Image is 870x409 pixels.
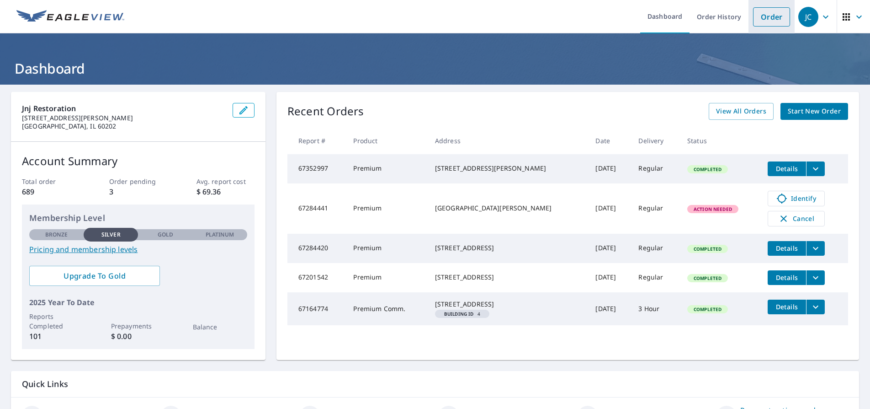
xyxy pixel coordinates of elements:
th: Report # [287,127,346,154]
span: Details [773,164,801,173]
span: Completed [688,166,727,172]
td: [DATE] [588,292,631,325]
img: EV Logo [16,10,124,24]
div: [STREET_ADDRESS] [435,273,581,282]
p: Order pending [109,177,167,186]
span: Cancel [777,213,815,224]
p: Recent Orders [287,103,364,120]
td: [DATE] [588,154,631,183]
p: Avg. report cost [196,177,255,186]
p: Reports Completed [29,312,84,331]
a: Start New Order [780,103,848,120]
th: Date [588,127,631,154]
span: Details [773,302,801,311]
a: Pricing and membership levels [29,244,247,255]
p: Silver [101,231,121,239]
button: detailsBtn-67352997 [768,161,806,176]
td: 67284420 [287,234,346,263]
p: Membership Level [29,212,247,224]
button: Cancel [768,211,825,226]
td: Regular [631,154,680,183]
span: Details [773,244,801,253]
p: 2025 Year To Date [29,297,247,308]
button: filesDropdownBtn-67164774 [806,300,825,314]
span: View All Orders [716,106,766,117]
th: Delivery [631,127,680,154]
div: [GEOGRAPHIC_DATA][PERSON_NAME] [435,204,581,213]
div: [STREET_ADDRESS][PERSON_NAME] [435,164,581,173]
div: [STREET_ADDRESS] [435,300,581,309]
span: Completed [688,306,727,312]
em: Building ID [444,312,474,316]
td: Regular [631,183,680,234]
p: $ 69.36 [196,186,255,197]
td: 67201542 [287,263,346,292]
th: Status [680,127,760,154]
td: Premium [346,263,427,292]
span: Completed [688,246,727,252]
button: filesDropdownBtn-67201542 [806,270,825,285]
p: 689 [22,186,80,197]
td: Premium [346,154,427,183]
p: 101 [29,331,84,342]
a: Upgrade To Gold [29,266,160,286]
button: detailsBtn-67201542 [768,270,806,285]
p: Balance [193,322,247,332]
td: 67164774 [287,292,346,325]
span: 4 [439,312,486,316]
p: Quick Links [22,378,848,390]
span: Start New Order [788,106,841,117]
h1: Dashboard [11,59,859,78]
td: Regular [631,234,680,263]
td: 3 Hour [631,292,680,325]
td: 67284441 [287,183,346,234]
td: Premium [346,183,427,234]
a: View All Orders [709,103,774,120]
span: Details [773,273,801,282]
td: [DATE] [588,183,631,234]
p: [GEOGRAPHIC_DATA], IL 60202 [22,122,225,130]
p: Prepayments [111,321,165,331]
p: Account Summary [22,153,255,169]
p: Platinum [206,231,234,239]
td: Premium [346,234,427,263]
span: Completed [688,275,727,281]
td: [DATE] [588,263,631,292]
td: Premium Comm. [346,292,427,325]
span: Upgrade To Gold [37,271,153,281]
span: Action Needed [688,206,737,212]
td: [DATE] [588,234,631,263]
button: filesDropdownBtn-67284420 [806,241,825,256]
a: Order [753,7,790,27]
span: Identify [774,193,819,204]
p: [STREET_ADDRESS][PERSON_NAME] [22,114,225,122]
p: Bronze [45,231,68,239]
p: Total order [22,177,80,186]
button: detailsBtn-67164774 [768,300,806,314]
div: JC [798,7,818,27]
p: $ 0.00 [111,331,165,342]
td: 67352997 [287,154,346,183]
a: Identify [768,191,825,206]
button: detailsBtn-67284420 [768,241,806,256]
td: Regular [631,263,680,292]
button: filesDropdownBtn-67352997 [806,161,825,176]
div: [STREET_ADDRESS] [435,243,581,253]
th: Address [428,127,589,154]
p: 3 [109,186,167,197]
th: Product [346,127,427,154]
p: Gold [158,231,173,239]
p: Jnj Restoration [22,103,225,114]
